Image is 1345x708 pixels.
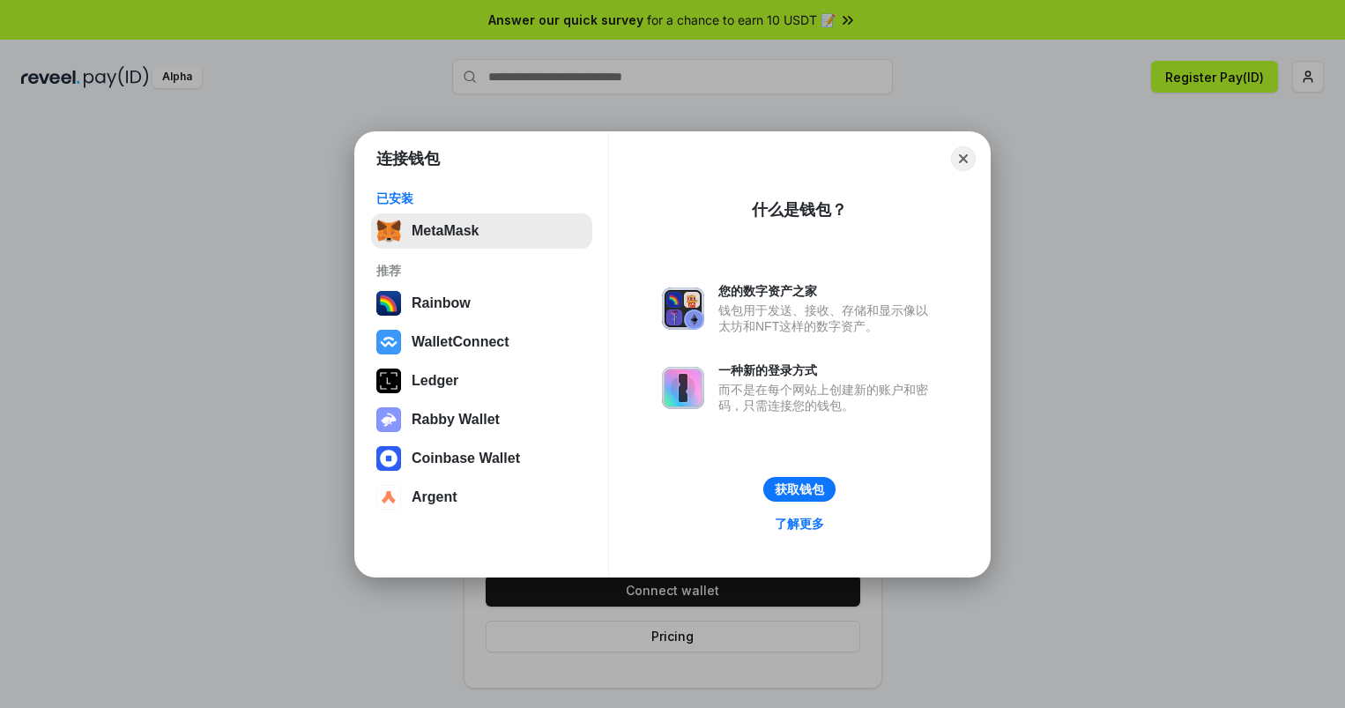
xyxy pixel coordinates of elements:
div: Rabby Wallet [412,412,500,428]
button: Close [951,146,976,171]
button: 获取钱包 [763,477,836,502]
div: WalletConnect [412,334,509,350]
button: Argent [371,480,592,515]
img: svg+xml,%3Csvg%20xmlns%3D%22http%3A%2F%2Fwww.w3.org%2F2000%2Fsvg%22%20width%3D%2228%22%20height%3... [376,369,401,393]
div: Ledger [412,373,458,389]
button: MetaMask [371,213,592,249]
div: 获取钱包 [775,481,824,497]
button: Ledger [371,363,592,399]
img: svg+xml,%3Csvg%20xmlns%3D%22http%3A%2F%2Fwww.w3.org%2F2000%2Fsvg%22%20fill%3D%22none%22%20viewBox... [662,287,704,330]
div: Argent [412,489,457,505]
div: 钱包用于发送、接收、存储和显示像以太坊和NFT这样的数字资产。 [718,302,937,334]
img: svg+xml,%3Csvg%20xmlns%3D%22http%3A%2F%2Fwww.w3.org%2F2000%2Fsvg%22%20fill%3D%22none%22%20viewBox... [376,407,401,432]
div: Rainbow [412,295,471,311]
img: svg+xml,%3Csvg%20width%3D%2228%22%20height%3D%2228%22%20viewBox%3D%220%200%2028%2028%22%20fill%3D... [376,446,401,471]
img: svg+xml,%3Csvg%20width%3D%22120%22%20height%3D%22120%22%20viewBox%3D%220%200%20120%20120%22%20fil... [376,291,401,316]
div: 一种新的登录方式 [718,362,937,378]
img: svg+xml,%3Csvg%20fill%3D%22none%22%20height%3D%2233%22%20viewBox%3D%220%200%2035%2033%22%20width%... [376,219,401,243]
h1: 连接钱包 [376,148,440,169]
div: 什么是钱包？ [752,199,847,220]
div: 了解更多 [775,516,824,532]
img: svg+xml,%3Csvg%20width%3D%2228%22%20height%3D%2228%22%20viewBox%3D%220%200%2028%2028%22%20fill%3D... [376,330,401,354]
div: 您的数字资产之家 [718,283,937,299]
button: Rainbow [371,286,592,321]
div: MetaMask [412,223,479,239]
button: Rabby Wallet [371,402,592,437]
div: Coinbase Wallet [412,451,520,466]
div: 已安装 [376,190,587,206]
div: 推荐 [376,263,587,279]
img: svg+xml,%3Csvg%20xmlns%3D%22http%3A%2F%2Fwww.w3.org%2F2000%2Fsvg%22%20fill%3D%22none%22%20viewBox... [662,367,704,409]
button: WalletConnect [371,324,592,360]
a: 了解更多 [764,512,835,535]
button: Coinbase Wallet [371,441,592,476]
div: 而不是在每个网站上创建新的账户和密码，只需连接您的钱包。 [718,382,937,414]
img: svg+xml,%3Csvg%20width%3D%2228%22%20height%3D%2228%22%20viewBox%3D%220%200%2028%2028%22%20fill%3D... [376,485,401,510]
